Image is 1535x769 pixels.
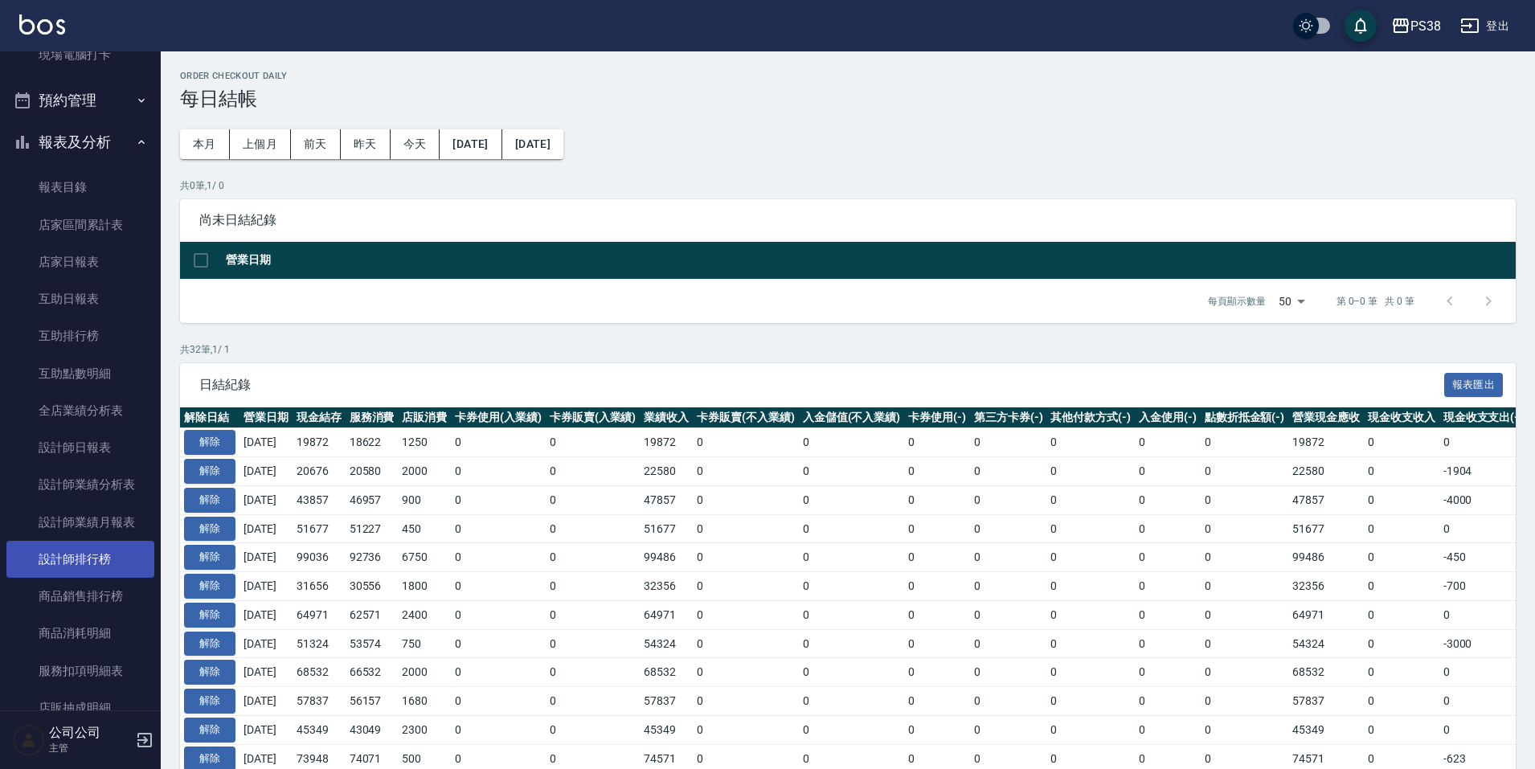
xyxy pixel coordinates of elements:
td: 2000 [398,658,451,687]
td: 0 [1364,715,1439,744]
a: 全店業績分析表 [6,392,154,429]
td: 0 [1046,514,1135,543]
td: 99486 [1288,543,1364,572]
td: 0 [451,600,546,629]
td: 20580 [346,457,399,486]
td: [DATE] [239,485,293,514]
td: [DATE] [239,715,293,744]
td: 0 [1439,687,1528,716]
td: 0 [904,572,970,601]
button: PS38 [1385,10,1447,43]
td: -4000 [1439,485,1528,514]
button: 前天 [291,129,341,159]
td: 0 [1364,457,1439,486]
td: [DATE] [239,687,293,716]
td: 0 [1046,572,1135,601]
td: 0 [970,658,1047,687]
td: 0 [546,457,641,486]
td: 0 [1135,600,1201,629]
td: [DATE] [239,658,293,687]
a: 設計師業績月報表 [6,504,154,541]
td: 43049 [346,715,399,744]
td: 0 [693,572,799,601]
a: 互助點數明細 [6,355,154,392]
th: 業績收入 [640,407,693,428]
th: 卡券販賣(入業績) [546,407,641,428]
td: 99486 [640,543,693,572]
button: 解除 [184,545,235,570]
td: 0 [904,687,970,716]
td: 0 [1439,658,1528,687]
td: 51677 [640,514,693,543]
td: 0 [546,485,641,514]
span: 日結紀錄 [199,377,1444,393]
td: 0 [970,485,1047,514]
td: 31656 [293,572,346,601]
a: 店家日報表 [6,243,154,280]
td: 99036 [293,543,346,572]
td: 51227 [346,514,399,543]
a: 報表目錄 [6,169,154,206]
td: [DATE] [239,543,293,572]
td: 0 [451,658,546,687]
td: 62571 [346,600,399,629]
td: [DATE] [239,572,293,601]
td: 30556 [346,572,399,601]
td: -700 [1439,572,1528,601]
td: 0 [1046,457,1135,486]
button: 今天 [391,129,440,159]
td: 0 [970,428,1047,457]
button: 報表及分析 [6,121,154,163]
button: 解除 [184,517,235,542]
th: 現金收支支出(-) [1439,407,1528,428]
button: 報表匯出 [1444,373,1504,398]
td: 0 [451,543,546,572]
td: 0 [451,428,546,457]
td: [DATE] [239,457,293,486]
td: 68532 [293,658,346,687]
td: 0 [1439,715,1528,744]
button: [DATE] [502,129,563,159]
td: 0 [693,687,799,716]
td: 0 [970,687,1047,716]
td: 0 [1046,485,1135,514]
td: 0 [546,572,641,601]
td: 0 [1364,543,1439,572]
td: 0 [546,428,641,457]
button: save [1345,10,1377,42]
p: 主管 [49,741,131,755]
a: 服務扣項明細表 [6,652,154,689]
td: 900 [398,485,451,514]
div: PS38 [1410,16,1441,36]
th: 解除日結 [180,407,239,428]
td: 0 [904,485,970,514]
td: 20676 [293,457,346,486]
td: 47857 [1288,485,1364,514]
td: 51324 [293,629,346,658]
td: 0 [1201,572,1289,601]
td: 0 [1201,457,1289,486]
td: 0 [970,600,1047,629]
button: 解除 [184,603,235,628]
td: 0 [1135,514,1201,543]
td: 54324 [1288,629,1364,658]
td: 0 [799,658,905,687]
td: 0 [970,629,1047,658]
td: 2400 [398,600,451,629]
td: 51677 [1288,514,1364,543]
td: 0 [1201,600,1289,629]
td: 1800 [398,572,451,601]
a: 設計師排行榜 [6,541,154,578]
td: 0 [451,572,546,601]
td: 1250 [398,428,451,457]
td: 47857 [640,485,693,514]
td: 0 [1364,658,1439,687]
button: [DATE] [440,129,501,159]
td: 0 [1135,658,1201,687]
td: 0 [799,543,905,572]
td: 0 [1364,572,1439,601]
td: 56157 [346,687,399,716]
button: 解除 [184,718,235,742]
td: 32356 [640,572,693,601]
td: 0 [904,543,970,572]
